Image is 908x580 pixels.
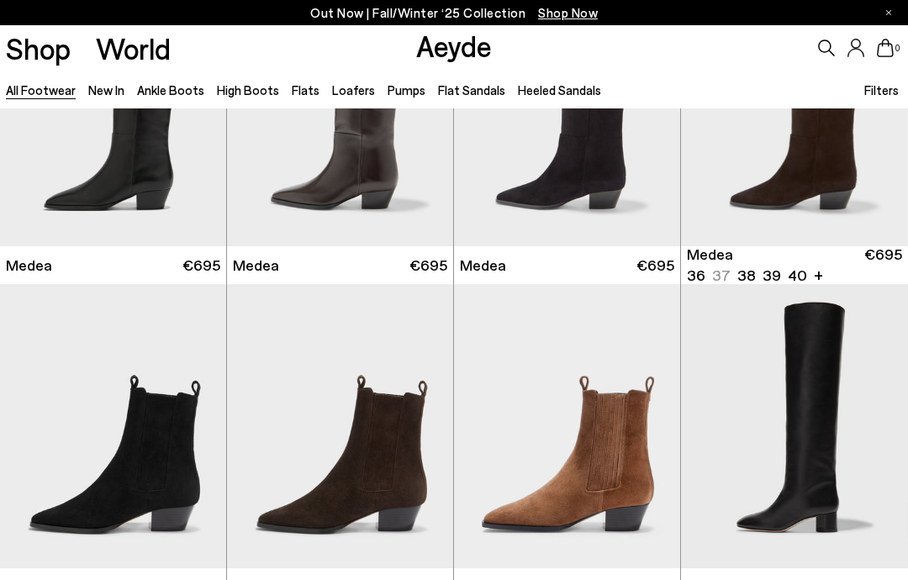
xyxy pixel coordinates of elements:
[737,265,756,286] li: 38
[227,246,453,284] a: Medea €695
[460,255,506,276] span: Medea
[6,82,76,98] a: All Footwear
[518,82,601,98] a: Heeled Sandals
[687,244,733,265] span: Medea
[217,82,279,98] a: High Boots
[814,263,823,286] li: +
[864,244,902,286] span: €695
[388,82,425,98] a: Pumps
[636,255,674,276] span: €695
[6,255,52,276] span: Medea
[687,265,802,286] ul: variant
[788,265,807,286] li: 40
[332,82,375,98] a: Loafers
[438,82,505,98] a: Flat Sandals
[292,82,319,98] a: Flats
[454,246,680,284] a: Medea €695
[96,34,171,63] a: World
[681,246,908,284] a: Medea 36 37 38 39 40 + €695
[6,34,71,63] a: Shop
[681,284,908,569] img: Willa Leather Over-Knee Boots
[409,255,447,276] span: €695
[877,39,894,57] a: 0
[687,265,705,286] li: 36
[233,255,279,276] span: Medea
[88,82,124,98] a: New In
[538,5,598,20] span: Navigate to /collections/new-in
[416,28,492,63] a: Aeyde
[137,82,204,98] a: Ankle Boots
[763,265,781,286] li: 39
[894,44,902,53] span: 0
[454,284,680,569] img: Agata Suede Ankle Boots
[310,3,598,24] p: Out Now | Fall/Winter ‘25 Collection
[182,255,220,276] span: €695
[864,82,899,98] span: Filters
[227,284,453,569] img: Agata Suede Ankle Boots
